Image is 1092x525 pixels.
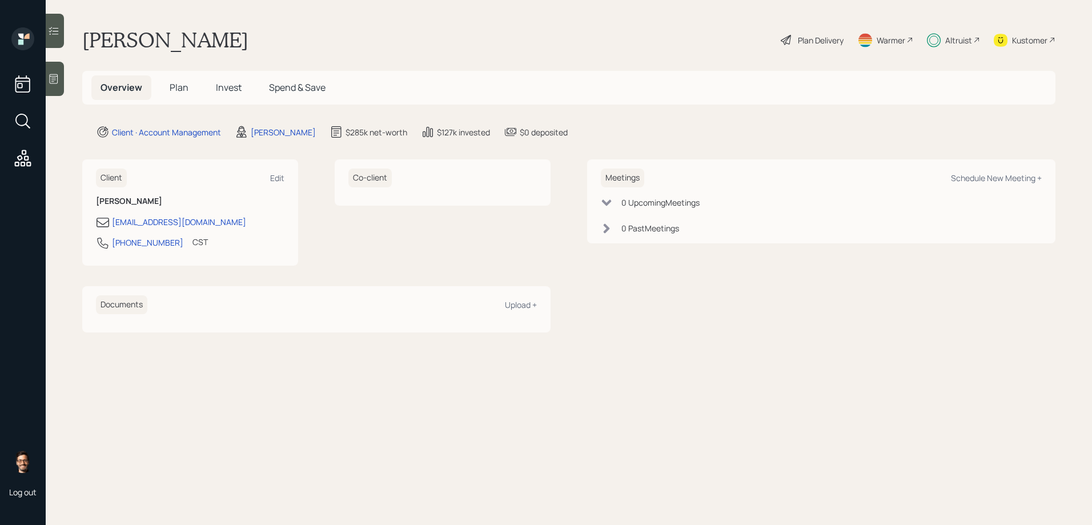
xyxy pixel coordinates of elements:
[437,126,490,138] div: $127k invested
[96,295,147,314] h6: Documents
[192,236,208,248] div: CST
[346,126,407,138] div: $285k net-worth
[251,126,316,138] div: [PERSON_NAME]
[269,81,326,94] span: Spend & Save
[96,169,127,187] h6: Client
[505,299,537,310] div: Upload +
[96,197,284,206] h6: [PERSON_NAME]
[9,487,37,498] div: Log out
[348,169,392,187] h6: Co-client
[621,222,679,234] div: 0 Past Meeting s
[112,216,246,228] div: [EMAIL_ADDRESS][DOMAIN_NAME]
[945,34,972,46] div: Altruist
[216,81,242,94] span: Invest
[112,126,221,138] div: Client · Account Management
[112,237,183,249] div: [PHONE_NUMBER]
[621,197,700,209] div: 0 Upcoming Meeting s
[11,450,34,473] img: sami-boghos-headshot.png
[170,81,188,94] span: Plan
[1012,34,1047,46] div: Kustomer
[520,126,568,138] div: $0 deposited
[877,34,905,46] div: Warmer
[601,169,644,187] h6: Meetings
[101,81,142,94] span: Overview
[270,173,284,183] div: Edit
[82,27,248,53] h1: [PERSON_NAME]
[951,173,1042,183] div: Schedule New Meeting +
[798,34,844,46] div: Plan Delivery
